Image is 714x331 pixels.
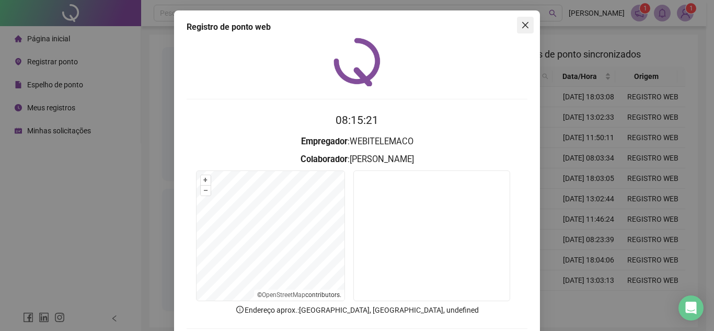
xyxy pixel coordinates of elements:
[187,135,527,149] h3: : WEBITELEMACO
[201,175,211,185] button: +
[187,153,527,166] h3: : [PERSON_NAME]
[187,21,527,33] div: Registro de ponto web
[333,38,381,86] img: QRPoint
[187,304,527,316] p: Endereço aprox. : [GEOGRAPHIC_DATA], [GEOGRAPHIC_DATA], undefined
[521,21,529,29] span: close
[235,305,245,314] span: info-circle
[517,17,534,33] button: Close
[257,291,341,299] li: © contributors.
[201,186,211,196] button: –
[301,154,348,164] strong: Colaborador
[301,136,348,146] strong: Empregador
[678,295,704,321] div: Open Intercom Messenger
[336,114,378,127] time: 08:15:21
[262,291,305,299] a: OpenStreetMap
